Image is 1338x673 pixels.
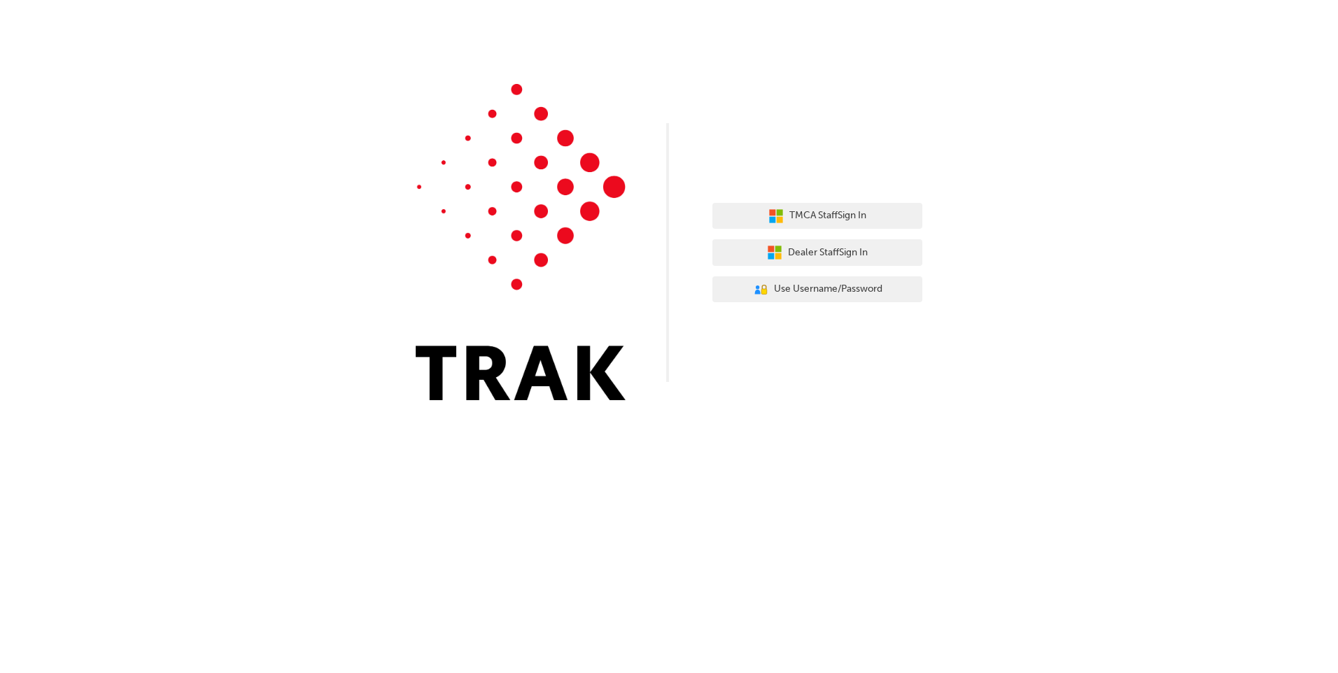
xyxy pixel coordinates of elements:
span: Dealer Staff Sign In [788,245,868,261]
button: TMCA StaffSign In [712,203,922,229]
img: Trak [416,84,626,400]
button: Use Username/Password [712,276,922,303]
button: Dealer StaffSign In [712,239,922,266]
span: Use Username/Password [774,281,882,297]
span: TMCA Staff Sign In [789,208,866,224]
